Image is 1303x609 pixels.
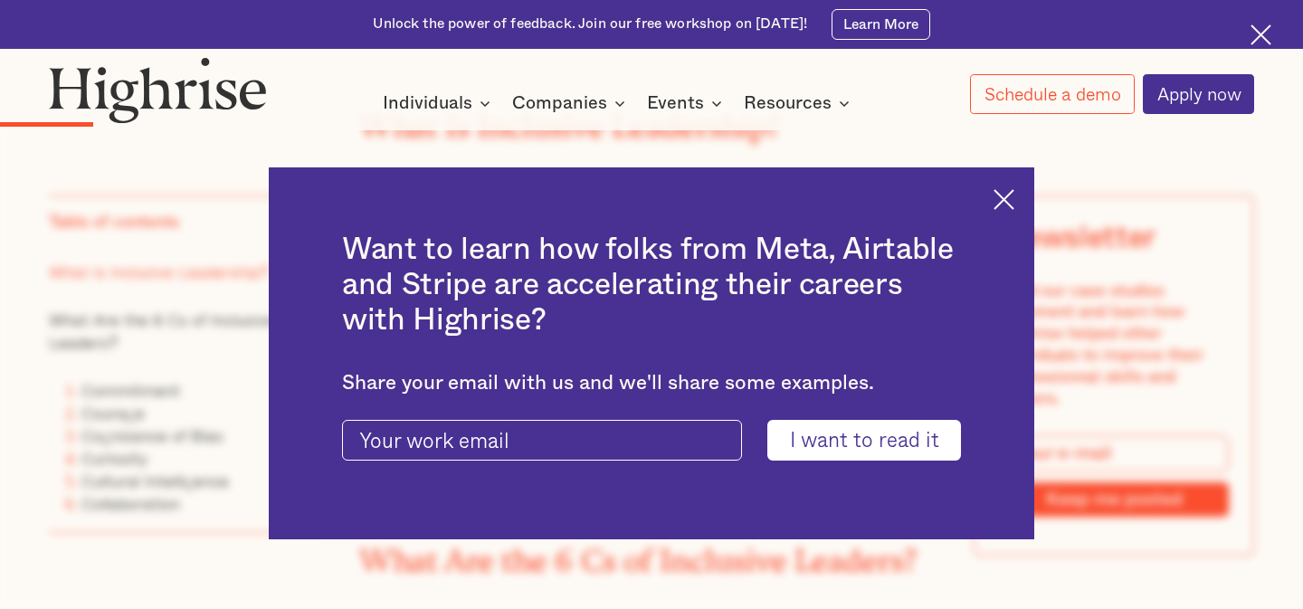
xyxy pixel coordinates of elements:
div: Individuals [383,92,496,114]
h2: Want to learn how folks from Meta, Airtable and Stripe are accelerating their careers with Highrise? [342,233,961,338]
a: Apply now [1143,74,1254,114]
div: Events [647,92,728,114]
img: Cross icon [994,189,1014,210]
div: Individuals [383,92,472,114]
div: Companies [512,92,631,114]
div: Events [647,92,704,114]
input: I want to read it [767,420,961,461]
div: Resources [744,92,855,114]
input: Your work email [342,420,742,461]
div: Unlock the power of feedback. Join our free workshop on [DATE]! [373,14,807,33]
img: Highrise logo [49,57,267,123]
form: current-ascender-blog-article-modal-form [342,420,961,461]
a: Schedule a demo [970,74,1134,114]
a: Learn More [832,9,929,41]
div: Share your email with us and we'll share some examples. [342,371,961,395]
div: Resources [744,92,832,114]
img: Cross icon [1251,24,1271,45]
div: Companies [512,92,607,114]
